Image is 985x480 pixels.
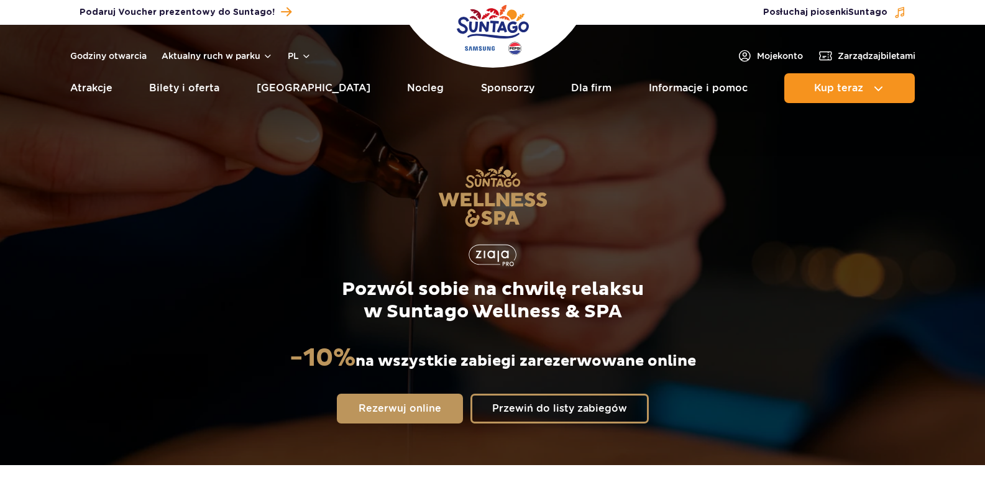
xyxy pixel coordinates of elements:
span: Podaruj Voucher prezentowy do Suntago! [80,6,275,19]
span: Kup teraz [814,83,863,94]
a: [GEOGRAPHIC_DATA] [257,73,370,103]
a: Podaruj Voucher prezentowy do Suntago! [80,4,291,20]
a: Nocleg [407,73,444,103]
a: Sponsorzy [481,73,534,103]
a: Zarządzajbiletami [818,48,915,63]
img: Suntago Wellness & SPA [438,166,547,227]
p: Pozwól sobie na chwilę relaksu w Suntago Wellness & SPA [289,278,696,323]
a: Godziny otwarcia [70,50,147,62]
p: na wszystkie zabiegi zarezerwowane online [290,343,696,374]
span: Zarządzaj biletami [838,50,915,62]
button: Kup teraz [784,73,915,103]
span: Suntago [848,8,887,17]
span: Przewiń do listy zabiegów [492,404,627,414]
a: Informacje i pomoc [649,73,748,103]
button: Aktualny ruch w parku [162,51,273,61]
button: Posłuchaj piosenkiSuntago [763,6,906,19]
span: Posłuchaj piosenki [763,6,887,19]
button: pl [288,50,311,62]
span: Moje konto [757,50,803,62]
a: Atrakcje [70,73,112,103]
strong: -10% [290,343,355,374]
a: Mojekonto [737,48,803,63]
a: Bilety i oferta [149,73,219,103]
a: Rezerwuj online [337,394,463,423]
span: Rezerwuj online [359,404,441,414]
a: Dla firm [571,73,612,103]
a: Przewiń do listy zabiegów [470,394,649,423]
